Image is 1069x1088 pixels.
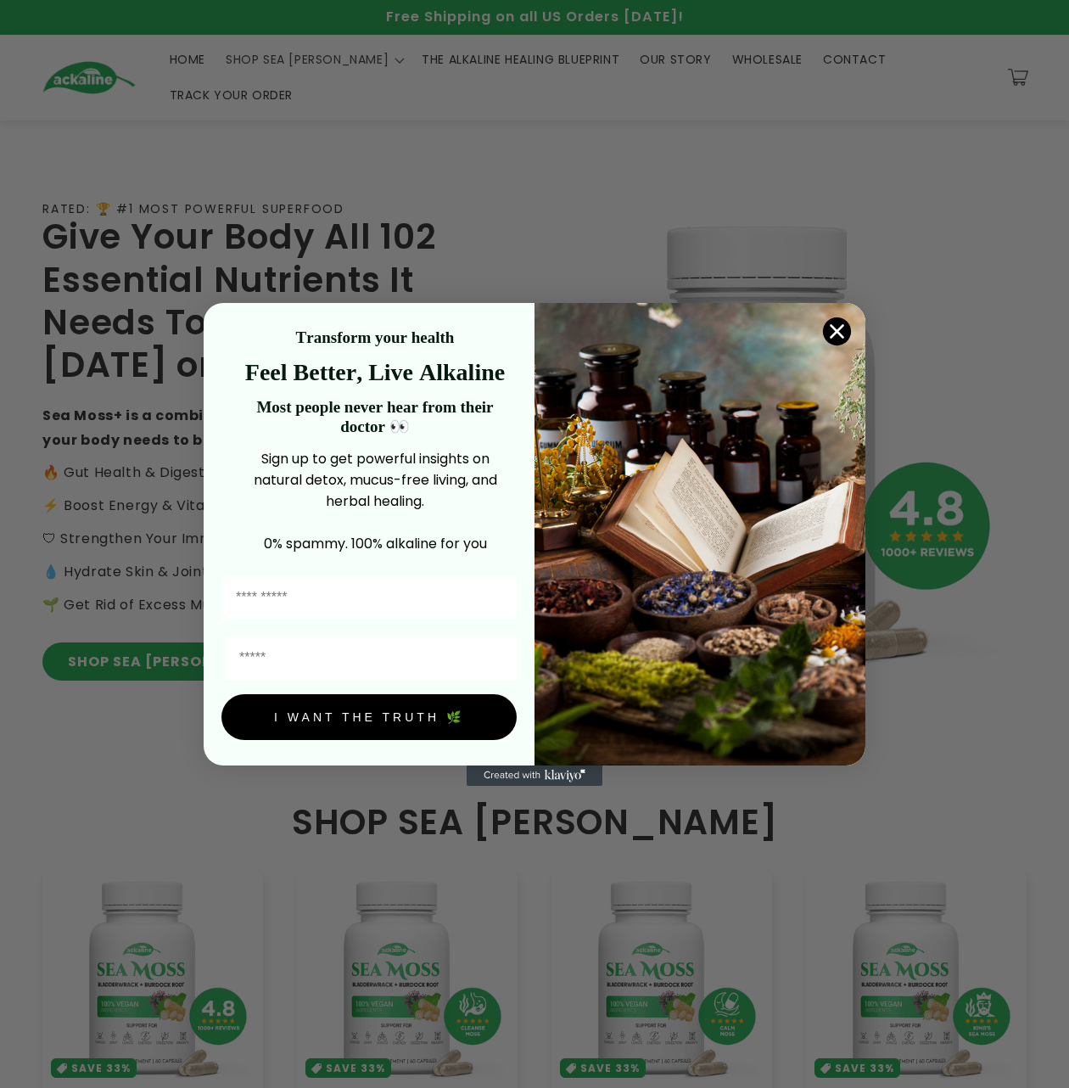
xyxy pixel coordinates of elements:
[822,317,852,346] button: Close dialog
[225,637,517,680] input: Email
[233,448,517,512] p: Sign up to get powerful insights on natural detox, mucus-free living, and herbal healing.
[467,766,602,786] a: Created with Klaviyo - opens in a new tab
[221,576,517,620] input: First Name
[534,303,865,766] img: 4a4a186a-b914-4224-87c7-990d8ecc9bca.jpeg
[245,359,505,385] strong: Feel Better, Live Alkaline
[296,328,455,346] strong: Transform your health
[221,694,517,740] button: I WANT THE TRUTH 🌿
[256,398,493,435] strong: Most people never hear from their doctor 👀
[233,533,517,554] p: 0% spammy. 100% alkaline for you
